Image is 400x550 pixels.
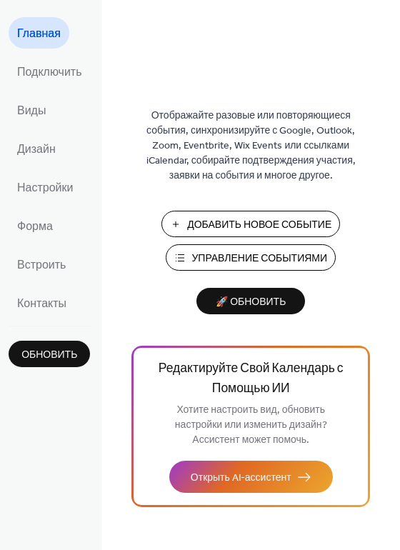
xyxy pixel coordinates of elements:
[169,461,333,493] button: Открыть AI-ассистент
[175,401,327,450] span: Хотите настроить вид, обновить настройки или изменить дизайн? Ассистент может помочь.
[21,348,77,363] span: Обновить
[9,17,69,49] a: Главная
[187,218,331,233] span: Добавить Новое Событие
[9,171,81,203] a: Настройки
[191,251,327,266] span: Управление Событиями
[17,100,46,123] span: Виды
[9,133,64,164] a: Дизайн
[133,109,369,184] span: Отображайте разовые или повторяющиеся события, синхронизируйте с Google, Outlook, Zoom, Eventbrit...
[191,471,291,486] span: Открыть AI-ассистент
[17,177,73,200] span: Настройки
[153,359,349,399] span: Редактируйте Свой Календарь с Помощью ИИ
[161,211,340,237] button: Добавить Новое Событие
[205,293,296,312] span: 🚀 Обновить
[17,293,66,316] span: Контакты
[166,244,336,271] button: Управление Событиями
[9,341,90,367] button: Обновить
[17,216,53,239] span: Форма
[17,61,81,84] span: Подключить
[196,288,305,314] button: 🚀 Обновить
[9,210,61,241] a: Форма
[9,94,54,126] a: Виды
[17,139,56,161] span: Дизайн
[9,287,75,319] a: Контакты
[9,56,90,87] a: Подключить
[17,23,61,46] span: Главная
[17,254,66,277] span: Встроить
[9,249,74,280] a: Встроить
